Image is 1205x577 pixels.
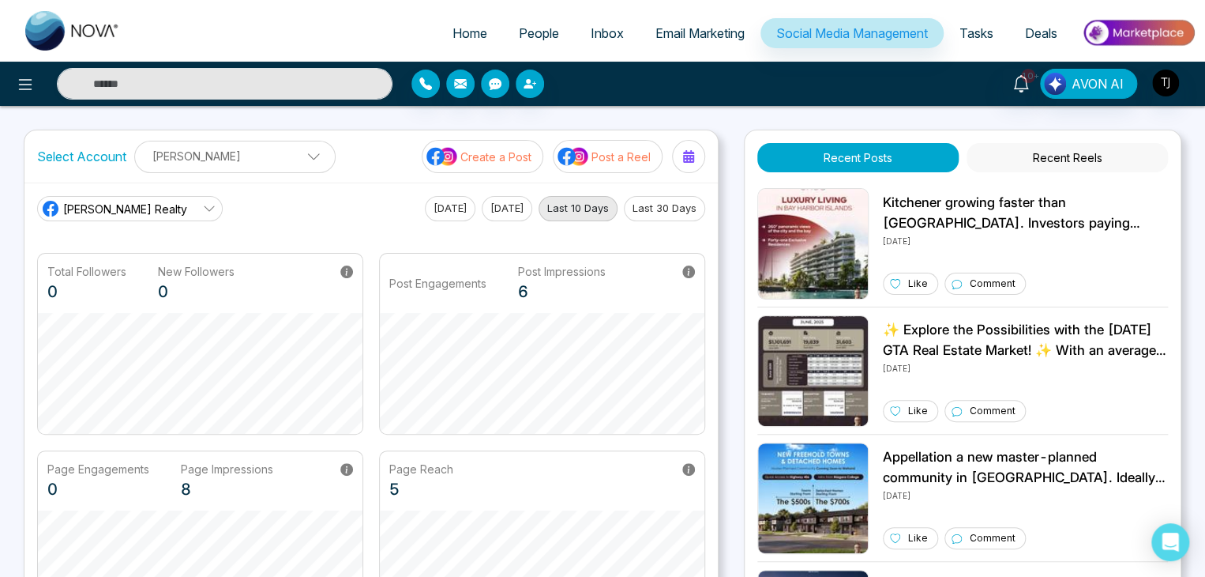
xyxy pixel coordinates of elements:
a: Home [437,18,503,48]
button: [DATE] [482,196,532,221]
img: Unable to load img. [757,443,869,554]
p: [DATE] [883,488,1168,502]
p: Create a Post [460,149,531,165]
p: 0 [47,477,149,501]
a: Deals [1009,18,1073,48]
p: 5 [389,477,453,501]
button: Recent Posts [757,143,959,172]
p: Like [908,404,928,418]
button: Last 30 Days [624,196,705,221]
img: User Avatar [1152,70,1179,96]
label: Select Account [37,147,126,166]
p: Appellation a new master-planned community in [GEOGRAPHIC_DATA]. Ideally situated at [GEOGRAPHIC_... [883,447,1168,488]
p: Post a Reel [591,149,651,165]
a: Tasks [944,18,1009,48]
p: Comment [970,531,1015,545]
p: Post Engagements [389,275,486,292]
p: Post Impressions [518,263,606,280]
p: Comment [970,404,1015,418]
button: social-media-iconCreate a Post [422,140,543,173]
p: ✨ Explore the Possibilities with the [DATE] GTA Real Estate Market! ✨ With an average selling pri... [883,320,1168,360]
p: Page Engagements [47,461,149,477]
p: Total Followers [47,263,126,280]
p: 0 [47,280,126,304]
button: AVON AI [1040,69,1137,99]
img: Lead Flow [1044,73,1066,95]
a: Email Marketing [640,18,760,48]
span: Email Marketing [655,25,745,41]
img: Unable to load img. [757,188,869,300]
p: Like [908,277,928,291]
span: Tasks [959,25,993,41]
span: Deals [1025,25,1057,41]
a: 10+ [1002,69,1040,96]
button: [DATE] [425,196,475,221]
p: [PERSON_NAME] [145,143,325,169]
p: Page Impressions [181,461,273,477]
span: AVON AI [1072,74,1124,93]
img: social-media-icon [426,146,458,167]
p: Like [908,531,928,545]
button: Recent Reels [967,143,1168,172]
p: 0 [158,280,235,304]
span: Home [452,25,487,41]
img: Unable to load img. [757,315,869,427]
p: New Followers [158,263,235,280]
a: Inbox [575,18,640,48]
p: [DATE] [883,233,1168,247]
button: social-media-iconPost a Reel [553,140,663,173]
img: Nova CRM Logo [25,11,120,51]
p: Kitchener growing faster than [GEOGRAPHIC_DATA]. Investors paying attention. you? 📉 Vacancy rates [883,193,1168,233]
p: 6 [518,280,606,304]
p: [DATE] [883,360,1168,375]
div: Open Intercom Messenger [1151,523,1189,561]
button: Last 10 Days [539,196,618,221]
p: Comment [970,277,1015,291]
span: Inbox [591,25,624,41]
a: People [503,18,575,48]
span: [PERSON_NAME] Realty [63,201,187,217]
a: Social Media Management [760,18,944,48]
span: People [519,25,559,41]
p: 8 [181,477,273,501]
span: Social Media Management [776,25,928,41]
p: Page Reach [389,461,453,477]
img: social-media-icon [557,146,589,167]
img: Market-place.gif [1081,15,1196,51]
span: 10+ [1021,69,1035,83]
